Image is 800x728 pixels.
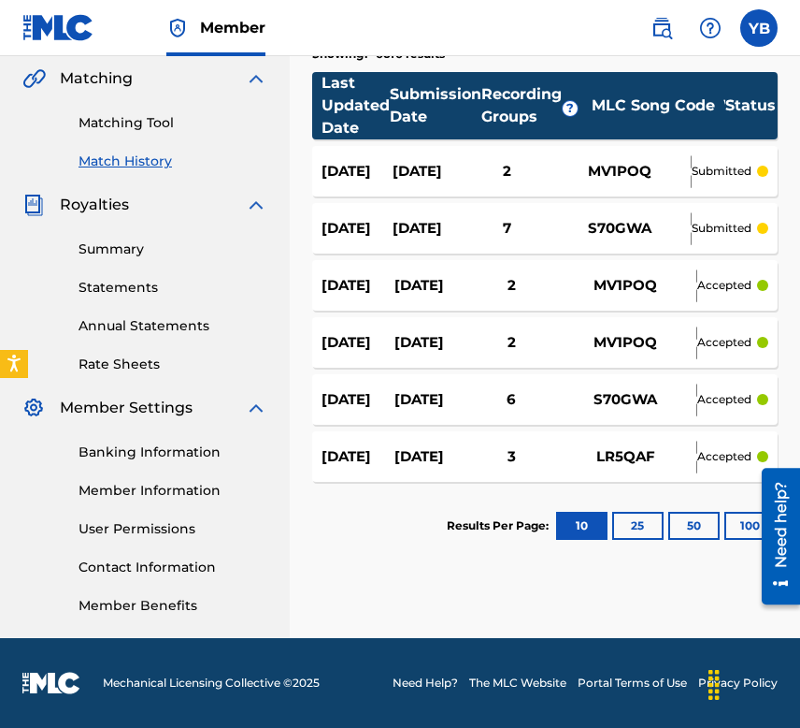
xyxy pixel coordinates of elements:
[390,83,481,128] div: Submission Date
[556,512,607,540] button: 10
[393,675,458,692] a: Need Help?
[79,596,267,616] a: Member Benefits
[79,278,267,298] a: Statements
[467,275,555,297] div: 2
[723,95,725,117] div: Writers
[555,332,695,354] div: MV1POQ
[695,437,697,476] div: [PERSON_NAME], [PERSON_NAME], [PERSON_NAME], [PERSON_NAME][US_STATE], [PERSON_NAME]
[79,152,267,171] a: Match History
[555,275,695,297] div: MV1POQ
[550,161,690,182] div: MV1POQ
[697,334,751,351] p: accepted
[79,481,267,501] a: Member Information
[60,397,193,419] span: Member Settings
[22,67,46,90] img: Matching
[555,389,695,411] div: S70GWA
[321,161,393,182] div: [DATE]
[563,101,578,116] span: ?
[60,194,129,216] span: Royalties
[467,389,555,411] div: 6
[22,397,45,419] img: Member Settings
[393,218,464,240] div: [DATE]
[79,519,267,539] a: User Permissions
[200,17,265,38] span: Member
[469,675,566,692] a: The MLC Website
[464,218,550,240] div: 7
[699,17,721,39] img: help
[748,461,800,612] iframe: Resource Center
[394,332,467,354] div: [DATE]
[245,397,267,419] img: expand
[393,161,464,182] div: [DATE]
[555,446,695,468] div: LR5QAF
[697,448,751,465] p: accepted
[60,67,133,90] span: Matching
[321,72,390,139] div: Last Updated Date
[699,657,729,713] div: Drag
[692,9,729,47] div: Help
[245,194,267,216] img: expand
[697,277,751,294] p: accepted
[467,446,555,468] div: 3
[447,517,553,534] p: Results Per Page:
[692,163,751,180] p: submitted
[724,512,776,540] button: 100
[321,332,394,354] div: [DATE]
[481,83,583,128] div: Recording Groups
[22,14,94,41] img: MLC Logo
[321,275,394,297] div: [DATE]
[22,194,45,216] img: Royalties
[578,675,687,692] a: Portal Terms of Use
[707,638,800,728] iframe: Chat Widget
[166,17,189,39] img: Top Rightsholder
[22,672,80,694] img: logo
[79,558,267,577] a: Contact Information
[79,316,267,336] a: Annual Statements
[321,389,394,411] div: [DATE]
[79,355,267,374] a: Rate Sheets
[79,113,267,133] a: Matching Tool
[79,240,267,259] a: Summary
[668,512,720,540] button: 50
[695,266,697,305] div: [PERSON_NAME][GEOGRAPHIC_DATA], [PERSON_NAME], [PERSON_NAME], [PERSON_NAME] [PERSON_NAME] [PERSON...
[394,275,467,297] div: [DATE]
[612,512,664,540] button: 25
[583,95,723,117] div: MLC Song Code
[394,389,467,411] div: [DATE]
[467,332,555,354] div: 2
[690,209,692,248] div: [PERSON_NAME], [PERSON_NAME] POUR, [PERSON_NAME], [PERSON_NAME] [PERSON_NAME], [PERSON_NAME]
[697,391,751,408] p: accepted
[464,161,550,182] div: 2
[740,9,778,47] div: User Menu
[245,67,267,90] img: expand
[643,9,680,47] a: Public Search
[725,95,776,117] div: Status
[321,446,394,468] div: [DATE]
[550,218,690,240] div: S70GWA
[690,152,692,191] div: [PERSON_NAME][GEOGRAPHIC_DATA], [PERSON_NAME], [PERSON_NAME], [PERSON_NAME] [PERSON_NAME] [PERSON...
[698,675,778,692] a: Privacy Policy
[321,218,393,240] div: [DATE]
[692,220,751,237] p: submitted
[695,323,697,362] div: [PERSON_NAME][GEOGRAPHIC_DATA], [PERSON_NAME], [PERSON_NAME], [PERSON_NAME] [PERSON_NAME] [PERSON...
[650,17,673,39] img: search
[103,675,320,692] span: Mechanical Licensing Collective © 2025
[79,443,267,462] a: Banking Information
[394,446,467,468] div: [DATE]
[695,380,697,419] div: [PERSON_NAME], [PERSON_NAME] POUR, [PERSON_NAME], [PERSON_NAME] [PERSON_NAME], [PERSON_NAME]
